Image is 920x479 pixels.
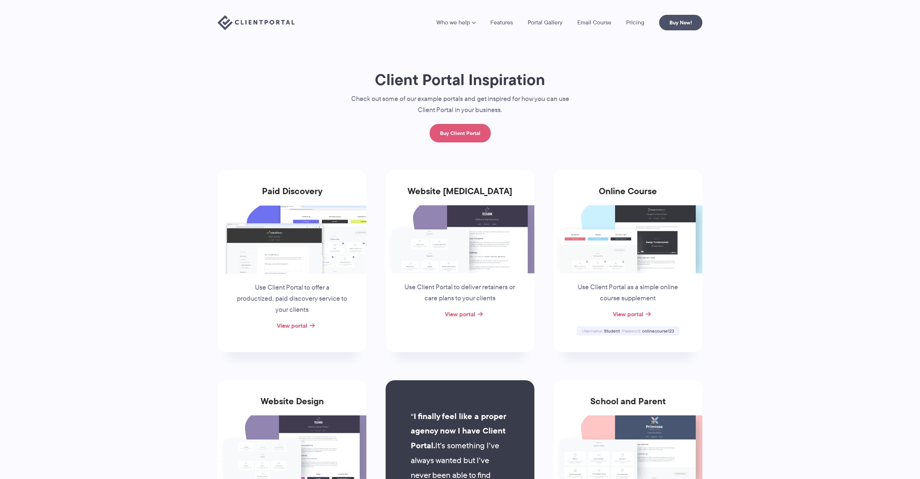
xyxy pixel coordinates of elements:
span: Username [582,328,603,334]
span: Student [604,328,620,334]
a: Pricing [626,20,644,26]
h3: Website [MEDICAL_DATA] [386,186,534,205]
a: Portal Gallery [528,20,563,26]
a: View portal [445,310,475,318]
h3: Online Course [554,186,702,205]
a: Who we help [436,20,476,26]
span: Password [622,328,641,334]
h1: Client Portal Inspiration [336,70,584,90]
a: Buy Client Portal [430,124,491,142]
a: Buy Now! [659,15,702,30]
p: Check out some of our example portals and get inspired for how you can use Client Portal in your ... [336,94,584,116]
a: Features [490,20,513,26]
strong: I finally feel like a proper agency now I have Client Portal. [411,410,506,452]
h3: School and Parent [554,396,702,415]
h3: Paid Discovery [218,186,366,205]
span: onlinecourse123 [642,328,674,334]
p: Use Client Portal as a simple online course supplement [572,282,684,304]
p: Use Client Portal to deliver retainers or care plans to your clients [404,282,516,304]
a: Email Course [577,20,611,26]
a: View portal [277,321,307,330]
h3: Website Design [218,396,366,415]
p: Use Client Portal to offer a productized, paid discovery service to your clients [236,282,348,316]
a: View portal [613,310,643,318]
